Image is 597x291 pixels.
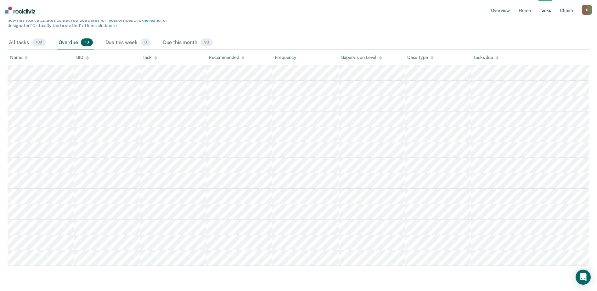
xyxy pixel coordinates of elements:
button: JJ [582,5,592,15]
span: 109 [32,38,46,47]
span: 93 [200,38,213,47]
div: Open Intercom Messenger [576,270,591,285]
span: 13 [81,38,93,47]
div: All tasks109 [8,36,47,50]
div: Frequency [275,55,296,60]
div: Supervision Level [341,55,382,60]
a: here [107,23,116,28]
div: Recommended [209,55,245,60]
div: Name [10,55,28,60]
img: Recidiviz [5,7,35,14]
div: Tasks due [473,55,499,60]
div: Case Type [407,55,434,60]
div: Due this week0 [104,36,152,50]
div: J J [582,5,592,15]
span: The clients listed below have upcoming requirements due this month that have not yet been complet... [8,7,173,28]
span: 0 [141,38,150,47]
div: Task [143,55,157,60]
div: Due this month93 [162,36,214,50]
div: Overdue13 [57,36,94,50]
a: here [144,18,153,23]
div: SID [76,55,89,60]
